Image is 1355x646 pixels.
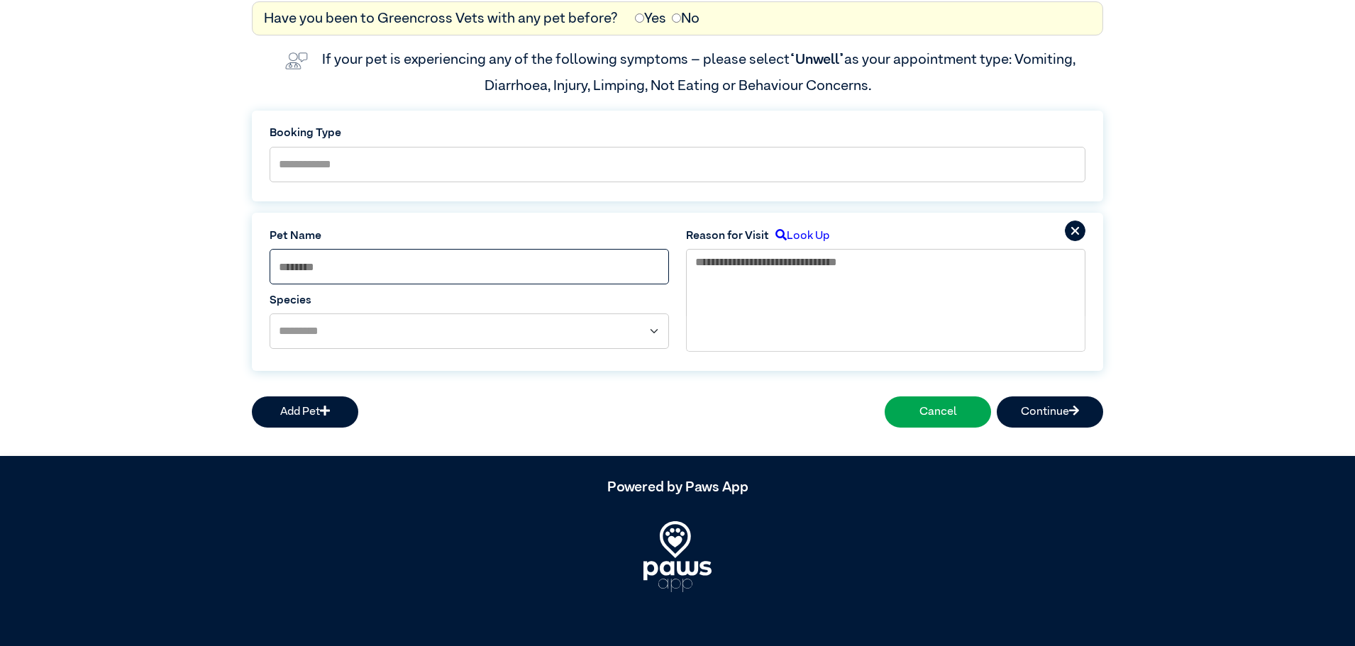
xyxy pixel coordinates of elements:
[252,396,358,428] button: Add Pet
[635,8,666,29] label: Yes
[790,52,844,67] span: “Unwell”
[769,228,829,245] label: Look Up
[280,47,314,75] img: vet
[252,479,1103,496] h5: Powered by Paws App
[270,228,669,245] label: Pet Name
[885,396,991,428] button: Cancel
[322,52,1078,92] label: If your pet is experiencing any of the following symptoms – please select as your appointment typ...
[672,8,699,29] label: No
[264,8,618,29] label: Have you been to Greencross Vets with any pet before?
[672,13,681,23] input: No
[997,396,1103,428] button: Continue
[270,292,669,309] label: Species
[635,13,644,23] input: Yes
[643,521,712,592] img: PawsApp
[686,228,769,245] label: Reason for Visit
[270,125,1085,142] label: Booking Type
